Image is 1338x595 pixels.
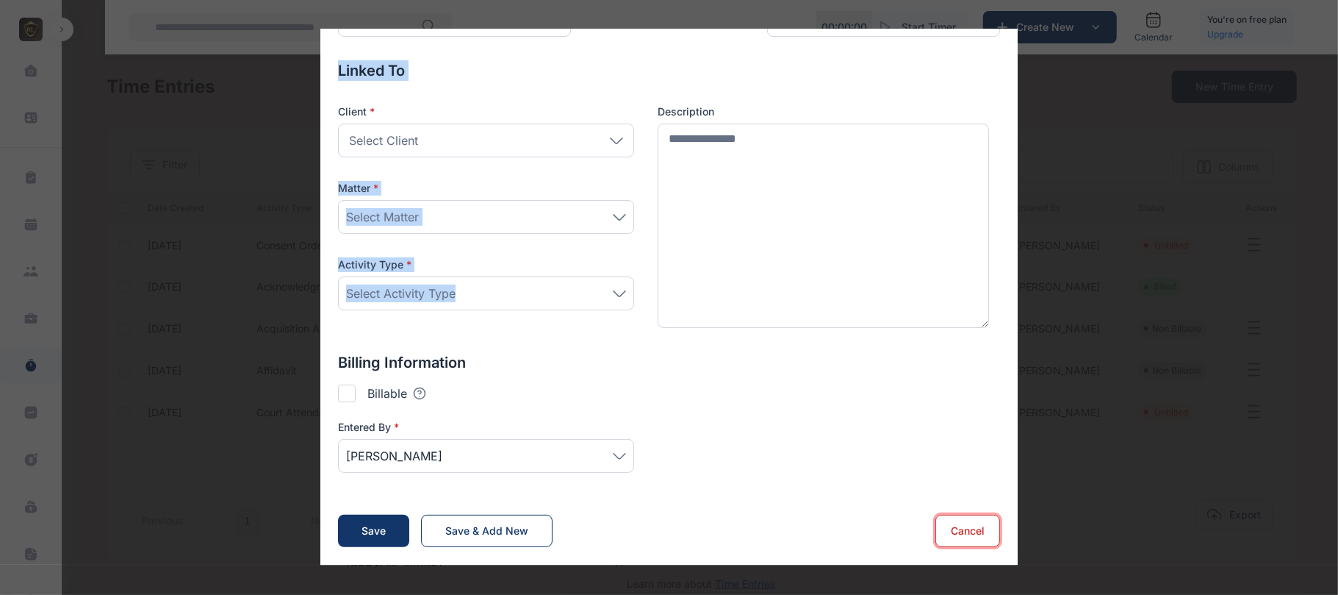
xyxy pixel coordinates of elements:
[421,515,553,547] button: Save & Add New
[349,132,418,149] span: Select Client
[935,515,1000,547] button: Cancel
[362,524,386,538] div: Save
[338,181,378,196] span: Matter
[338,420,399,435] span: Entered By
[445,524,528,538] div: Save & Add New
[367,385,407,402] p: Billable
[346,285,456,302] span: Select Activity Type
[338,104,634,119] p: Client
[338,515,409,547] button: Save
[658,104,989,119] label: Description
[338,257,411,272] span: Activity Type
[346,447,442,465] span: [PERSON_NAME]
[346,208,419,226] span: Select Matter
[338,60,1000,81] p: Linked To
[338,352,1000,373] p: Billing Information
